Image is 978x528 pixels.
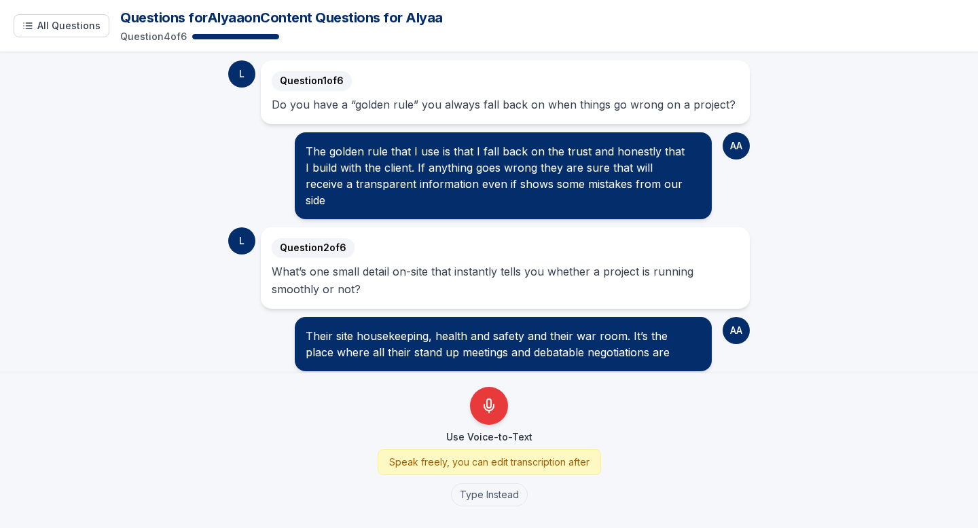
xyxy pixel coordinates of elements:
[228,60,255,88] div: L
[228,227,255,254] div: L
[37,19,101,33] span: All Questions
[306,328,701,360] div: Their site housekeeping, health and safety and their war room. It’s the place where all their sta...
[470,387,508,425] button: Use Voice-to-Text
[723,317,750,344] div: AA
[272,71,352,90] span: Question 1 of 6
[378,449,601,475] div: Speak freely, you can edit transcription after
[451,483,528,506] button: Type Instead
[272,263,739,298] div: What’s one small detail on-site that instantly tells you whether a project is running smoothly or...
[723,132,750,159] div: AA
[272,96,739,113] div: Do you have a “golden rule” you always fall back on when things go wrong on a project?
[14,14,109,37] button: Show all questions
[120,30,187,43] p: Question 4 of 6
[120,8,964,27] h1: Questions for Alyaa on Content Questions for Alyaa
[306,143,701,208] div: The golden rule that I use is that I fall back on the trust and honestly that I build with the cl...
[272,238,355,257] span: Question 2 of 6
[446,430,532,444] p: Use Voice-to-Text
